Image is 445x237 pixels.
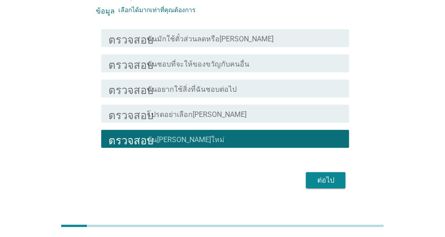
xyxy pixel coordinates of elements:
font: ตรวจสอบ [108,33,153,44]
font: ตรวจสอบ [108,108,153,119]
font: ฉันมักใช้ตั๋วส่วนลดหรือ[PERSON_NAME] [147,35,274,43]
button: ต่อไป [306,172,346,188]
font: โปรดอย่าเลือก[PERSON_NAME] [147,110,247,119]
font: ข้อมูล [96,6,115,13]
font: ฉันชอบที่จะให้ของขวัญกับคนอื่น [147,60,249,68]
font: ตรวจสอบ [108,58,153,69]
font: ตรวจสอบ [108,83,153,94]
font: ฉันอยากใช้สิ่งที่ฉันชอบต่อไป [147,85,237,94]
font: เลือกได้มากเท่าที่คุณต้องการ [118,6,196,13]
font: ฉัน[PERSON_NAME]ใหม่ [147,135,225,144]
font: ตรวจสอบ [108,134,153,144]
font: ต่อไป [317,176,334,184]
